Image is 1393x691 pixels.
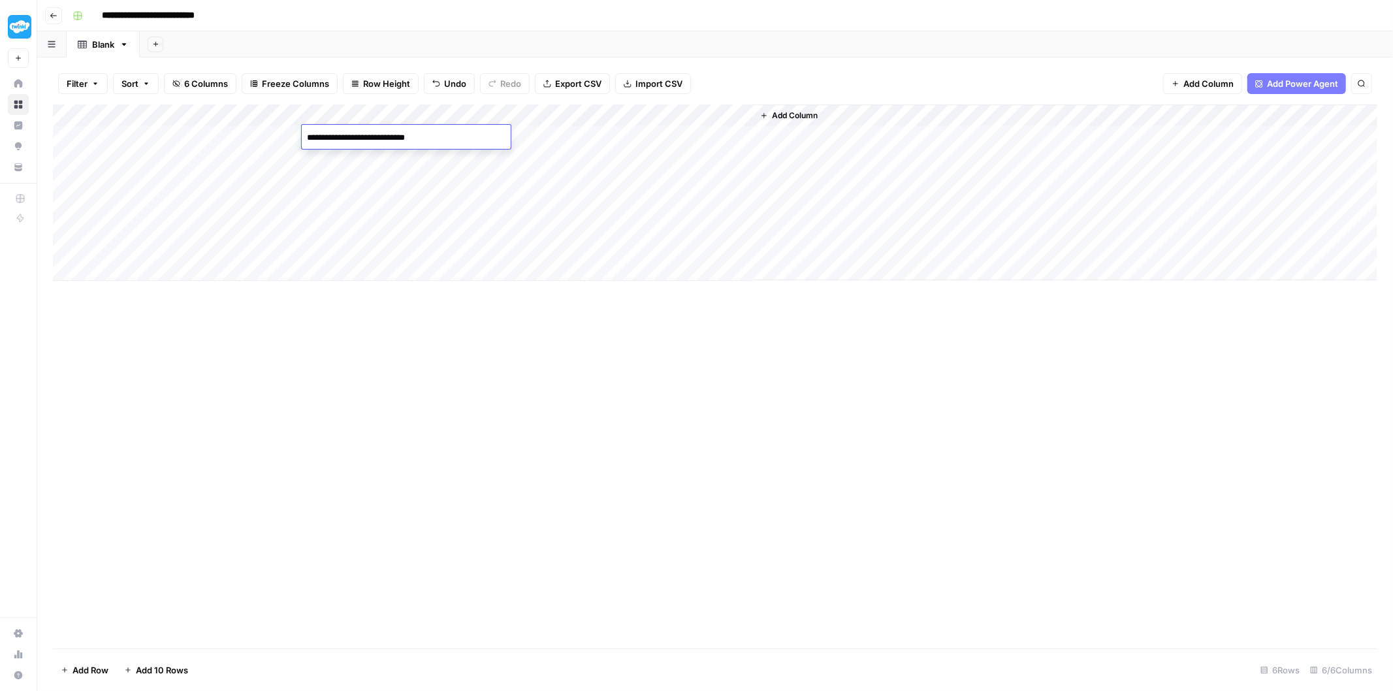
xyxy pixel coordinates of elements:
[67,77,88,90] span: Filter
[424,73,475,94] button: Undo
[164,73,236,94] button: 6 Columns
[480,73,530,94] button: Redo
[53,660,116,681] button: Add Row
[8,136,29,157] a: Opportunities
[8,623,29,644] a: Settings
[58,73,108,94] button: Filter
[136,664,188,677] span: Add 10 Rows
[1267,77,1338,90] span: Add Power Agent
[72,664,108,677] span: Add Row
[8,665,29,686] button: Help + Support
[772,110,818,121] span: Add Column
[262,77,329,90] span: Freeze Columns
[343,73,419,94] button: Row Height
[1305,660,1377,681] div: 6/6 Columns
[8,15,31,39] img: Twinkl Logo
[92,38,114,51] div: Blank
[8,10,29,43] button: Workspace: Twinkl
[8,644,29,665] a: Usage
[1183,77,1234,90] span: Add Column
[121,77,138,90] span: Sort
[8,157,29,178] a: Your Data
[500,77,521,90] span: Redo
[1255,660,1305,681] div: 6 Rows
[535,73,610,94] button: Export CSV
[8,73,29,94] a: Home
[242,73,338,94] button: Freeze Columns
[116,660,196,681] button: Add 10 Rows
[363,77,410,90] span: Row Height
[67,31,140,57] a: Blank
[1163,73,1242,94] button: Add Column
[555,77,601,90] span: Export CSV
[755,107,823,124] button: Add Column
[113,73,159,94] button: Sort
[184,77,228,90] span: 6 Columns
[635,77,682,90] span: Import CSV
[444,77,466,90] span: Undo
[8,94,29,115] a: Browse
[8,115,29,136] a: Insights
[615,73,691,94] button: Import CSV
[1247,73,1346,94] button: Add Power Agent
